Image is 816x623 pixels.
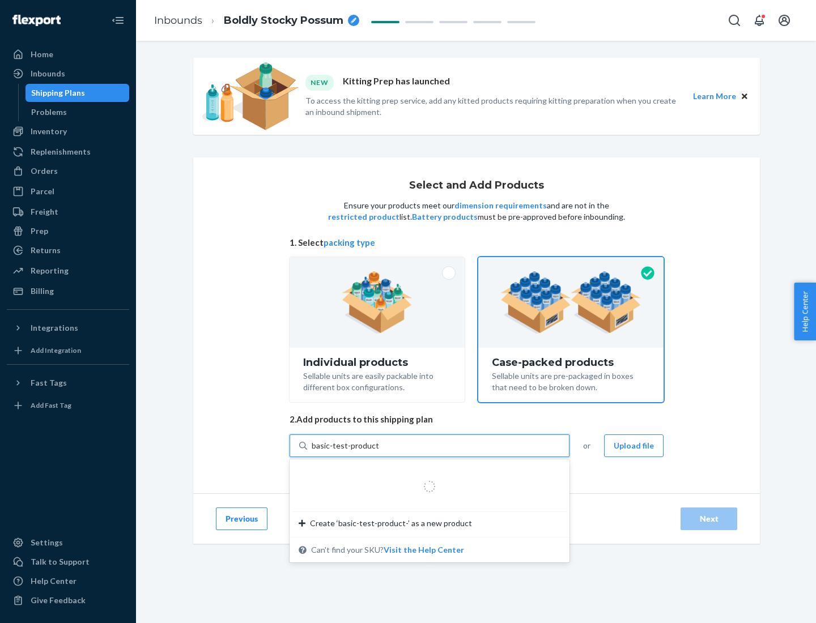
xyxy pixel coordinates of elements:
[31,165,58,177] div: Orders
[328,211,399,223] button: restricted product
[7,182,129,200] a: Parcel
[343,75,450,90] p: Kitting Prep has launched
[583,440,590,451] span: or
[492,357,650,368] div: Case-packed products
[492,368,650,393] div: Sellable units are pre-packaged in boxes that need to be broken down.
[31,322,78,334] div: Integrations
[224,14,343,28] span: Boldly Stocky Possum
[773,9,796,32] button: Open account menu
[12,15,61,26] img: Flexport logo
[310,518,472,529] span: Create ‘basic-test-product-’ as a new product
[7,534,129,552] a: Settings
[31,186,54,197] div: Parcel
[794,283,816,340] button: Help Center
[7,203,129,221] a: Freight
[681,507,737,530] button: Next
[25,84,130,102] a: Shipping Plans
[604,434,664,457] button: Upload file
[31,206,58,217] div: Freight
[7,222,129,240] a: Prep
[305,75,334,90] div: NEW
[312,440,380,451] input: Create ‘basic-test-product-’ as a new productCan't find your SKU?Visit the Help Center
[7,45,129,63] a: Home
[290,237,664,249] span: 1. Select
[290,413,664,425] span: 2. Add products to this shipping plan
[342,271,413,334] img: individual-pack.facf35554cb0f1810c75b2bd6df2d64e.png
[500,271,641,334] img: case-pack.59cecea509d18c883b923b81aeac6d0b.png
[690,513,728,524] div: Next
[31,595,86,606] div: Give Feedback
[7,65,129,83] a: Inbounds
[31,245,61,256] div: Returns
[384,544,464,556] button: Create ‘basic-test-product-’ as a new productCan't find your SKU?
[693,90,736,103] button: Learn More
[31,400,71,410] div: Add Fast Tag
[324,237,375,249] button: packing type
[31,575,76,587] div: Help Center
[7,122,129,140] a: Inventory
[107,9,129,32] button: Close Navigation
[7,262,129,280] a: Reporting
[216,507,267,530] button: Previous
[748,9,771,32] button: Open notifications
[7,319,129,337] button: Integrations
[7,572,129,590] a: Help Center
[31,225,48,237] div: Prep
[723,9,746,32] button: Open Search Box
[303,357,451,368] div: Individual products
[305,95,683,118] p: To access the kitting prep service, add any kitted products requiring kitting preparation when yo...
[7,342,129,360] a: Add Integration
[7,282,129,300] a: Billing
[31,106,67,118] div: Problems
[31,49,53,60] div: Home
[7,162,129,180] a: Orders
[31,68,65,79] div: Inbounds
[311,544,464,556] span: Can't find your SKU?
[7,553,129,571] a: Talk to Support
[31,556,90,567] div: Talk to Support
[31,126,67,137] div: Inventory
[303,368,451,393] div: Sellable units are easily packable into different box configurations.
[31,146,91,157] div: Replenishments
[31,377,67,389] div: Fast Tags
[7,396,129,415] a: Add Fast Tag
[31,285,54,297] div: Billing
[7,591,129,609] button: Give Feedback
[412,211,478,223] button: Battery products
[738,90,751,103] button: Close
[7,374,129,392] button: Fast Tags
[7,143,129,161] a: Replenishments
[31,345,81,355] div: Add Integration
[154,14,202,27] a: Inbounds
[31,537,63,548] div: Settings
[31,87,85,99] div: Shipping Plans
[454,200,547,211] button: dimension requirements
[409,180,544,191] h1: Select and Add Products
[145,4,368,37] ol: breadcrumbs
[7,241,129,259] a: Returns
[25,103,130,121] a: Problems
[327,200,626,223] p: Ensure your products meet our and are not in the list. must be pre-approved before inbounding.
[31,265,69,276] div: Reporting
